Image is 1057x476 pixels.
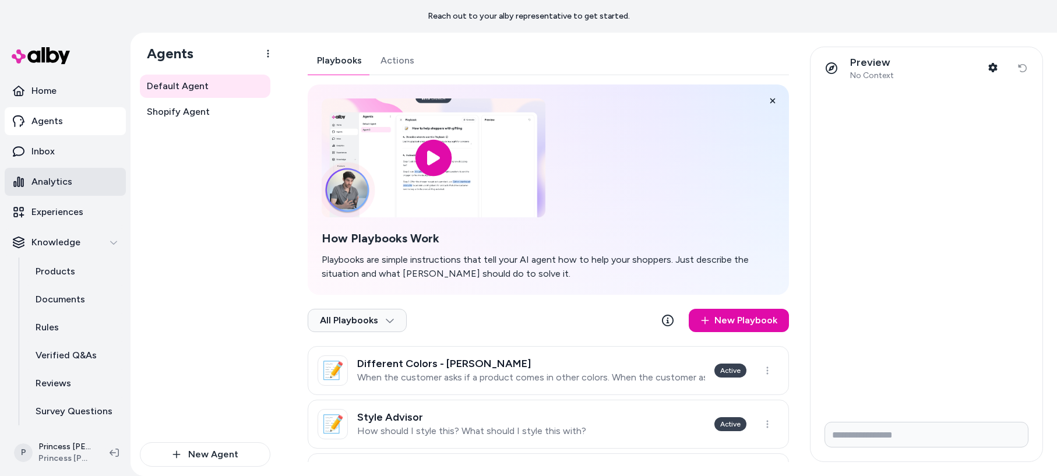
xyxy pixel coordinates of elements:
[36,320,59,334] p: Rules
[357,425,586,437] p: How should I style this? What should I style this with?
[308,346,789,395] a: 📝Different Colors - [PERSON_NAME]When the customer asks if a product comes in other colors. When ...
[5,107,126,135] a: Agents
[31,144,55,158] p: Inbox
[5,228,126,256] button: Knowledge
[357,372,705,383] p: When the customer asks if a product comes in other colors. When the customer asks about what colo...
[825,422,1028,447] input: Write your prompt here
[31,114,63,128] p: Agents
[850,56,894,69] p: Preview
[24,313,126,341] a: Rules
[371,47,424,75] button: Actions
[36,404,112,418] p: Survey Questions
[714,417,746,431] div: Active
[147,105,210,119] span: Shopify Agent
[31,205,83,219] p: Experiences
[31,175,72,189] p: Analytics
[714,364,746,378] div: Active
[24,341,126,369] a: Verified Q&As
[850,70,894,81] span: No Context
[31,235,80,249] p: Knowledge
[308,47,371,75] button: Playbooks
[14,443,33,462] span: P
[140,100,270,124] a: Shopify Agent
[12,47,70,64] img: alby Logo
[24,397,126,425] a: Survey Questions
[24,285,126,313] a: Documents
[38,453,91,464] span: Princess [PERSON_NAME] USA
[320,315,394,326] span: All Playbooks
[147,79,209,93] span: Default Agent
[36,376,71,390] p: Reviews
[5,77,126,105] a: Home
[5,198,126,226] a: Experiences
[24,258,126,285] a: Products
[428,10,630,22] p: Reach out to your alby representative to get started.
[140,75,270,98] a: Default Agent
[318,409,348,439] div: 📝
[36,292,85,306] p: Documents
[31,84,57,98] p: Home
[308,309,407,332] button: All Playbooks
[7,434,100,471] button: PPrincess [PERSON_NAME] USA ShopifyPrincess [PERSON_NAME] USA
[36,265,75,278] p: Products
[5,137,126,165] a: Inbox
[5,168,126,196] a: Analytics
[322,231,769,246] h2: How Playbooks Work
[24,369,126,397] a: Reviews
[36,348,97,362] p: Verified Q&As
[689,309,789,332] a: New Playbook
[38,441,91,453] p: Princess [PERSON_NAME] USA Shopify
[322,253,769,281] p: Playbooks are simple instructions that tell your AI agent how to help your shoppers. Just describ...
[138,45,193,62] h1: Agents
[308,400,789,449] a: 📝Style AdvisorHow should I style this? What should I style this with?Active
[318,355,348,386] div: 📝
[357,358,705,369] h3: Different Colors - [PERSON_NAME]
[140,442,270,467] button: New Agent
[357,411,586,423] h3: Style Advisor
